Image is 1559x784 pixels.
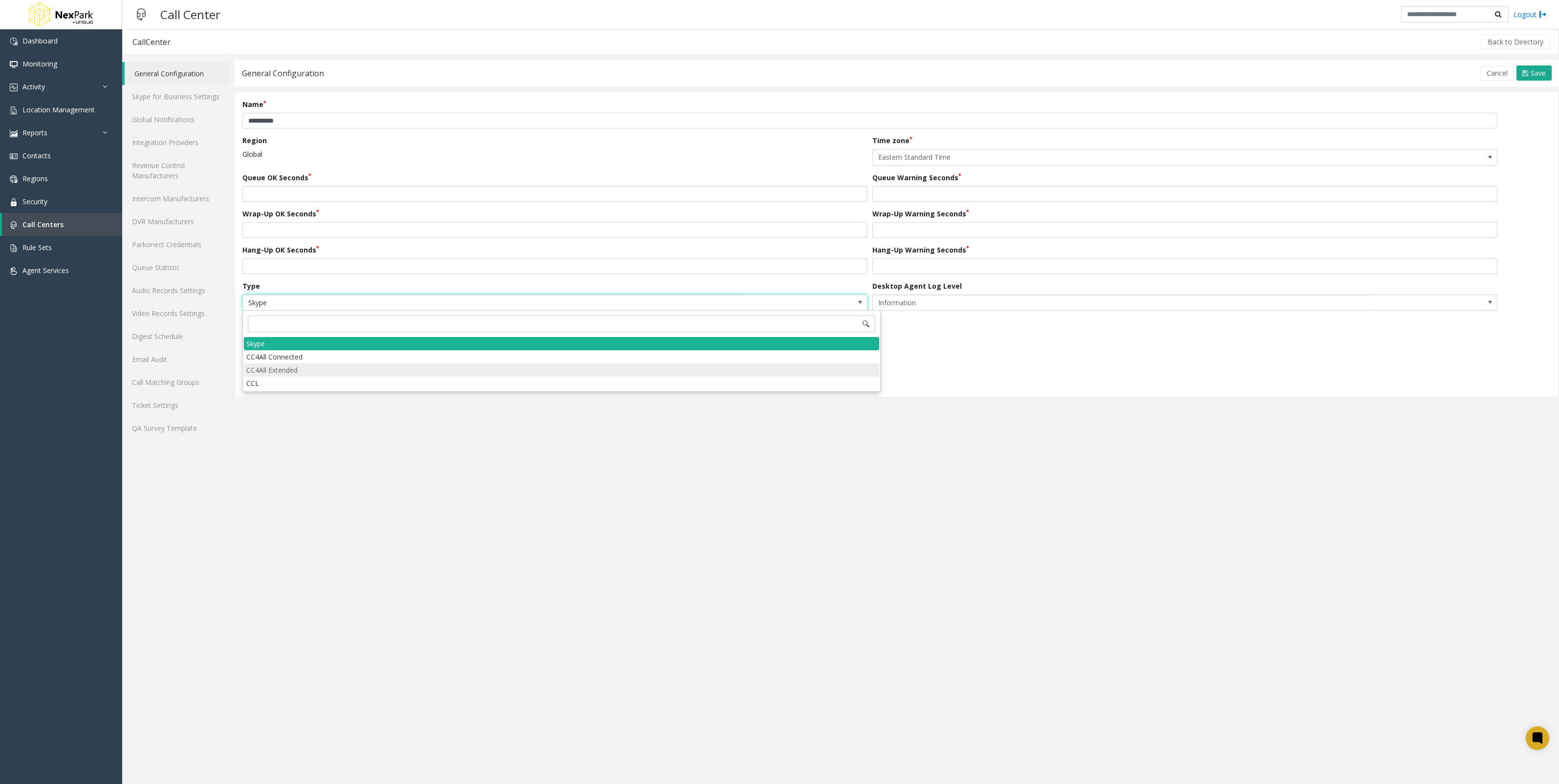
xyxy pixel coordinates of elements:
span: Location Management [22,105,95,114]
button: Save [1516,65,1552,81]
a: Email Audit [122,348,229,371]
a: Logout [1514,9,1547,20]
img: logout [1539,9,1547,20]
a: Audio Records Settings [122,279,229,302]
li: CCL [244,377,879,390]
span: Regions [22,174,48,183]
li: CC4All Extended [244,363,879,377]
label: Hang-Up OK Seconds [242,245,319,255]
span: Call Centers [22,220,64,229]
span: Save [1531,68,1546,78]
label: Region [242,135,267,146]
label: Queue OK Seconds [242,172,311,183]
span: Monitoring [22,59,57,68]
a: QA Survey Template [122,417,229,440]
a: Call Matching Groups [122,371,229,394]
li: Skype [244,337,879,350]
img: 'icon' [10,267,18,275]
span: Skype [243,295,742,311]
a: Global Notifications [122,108,229,131]
label: Wrap-Up Warning Seconds [872,209,969,219]
a: Parkonect Credentials [122,233,229,256]
img: 'icon' [10,38,18,45]
li: CC4All Connected [244,350,879,363]
img: 'icon' [10,84,18,91]
a: Ticket Settings [122,394,229,417]
a: Skype for Business Settings [122,85,229,108]
img: 'icon' [10,198,18,206]
a: Video Records Settings [122,302,229,325]
label: Wrap-Up OK Seconds [242,209,319,219]
h3: Call Center [155,2,225,26]
a: Revenue Control Manufacturers [122,154,229,187]
p: Global [242,149,867,159]
img: 'icon' [10,152,18,160]
img: 'icon' [10,61,18,68]
label: Queue Warning Seconds [872,172,961,183]
span: Contacts [22,151,51,160]
img: 'icon' [10,175,18,183]
a: Digest Schedule [122,325,229,348]
span: Dashboard [22,36,58,45]
img: 'icon' [10,106,18,114]
span: Activity [22,82,45,91]
a: Intercom Manufacturers [122,187,229,210]
img: pageIcon [132,2,151,26]
label: Desktop Agent Log Level [872,281,962,291]
label: Hang-Up Warning Seconds [872,245,969,255]
div: General Configuration [242,67,324,80]
img: 'icon' [10,221,18,229]
span: Information [873,295,1372,311]
label: Type [242,281,260,291]
span: Rule Sets [22,243,52,252]
button: Back to Directory [1481,35,1550,49]
a: General Configuration [125,62,229,85]
a: DVR Manufacturers [122,210,229,233]
img: 'icon' [10,129,18,137]
span: Agent Services [22,266,69,275]
a: Call Centers [2,213,122,236]
span: Eastern Standard Time [873,149,1372,165]
label: Name [242,99,266,109]
a: Integration Providers [122,131,229,154]
div: CallCenter [132,36,171,48]
span: Security [22,197,47,206]
label: Time zone [872,135,912,146]
span: Reports [22,128,47,137]
img: 'icon' [10,244,18,252]
a: Queue Statistic [122,256,229,279]
button: Cancel [1480,66,1514,81]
